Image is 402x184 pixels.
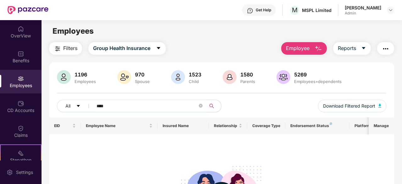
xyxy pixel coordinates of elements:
[54,123,71,128] span: EID
[73,79,97,84] div: Employees
[86,123,148,128] span: Employee Name
[239,79,256,84] div: Parents
[214,123,237,128] span: Relationship
[7,169,13,176] img: svg+xml;base64,PHN2ZyBpZD0iU2V0dGluZy0yMHgyMCIgeG1sbnM9Imh0dHA6Ly93d3cudzMub3JnLzIwMDAvc3ZnIiB3aW...
[330,122,332,125] img: svg+xml;base64,PHN2ZyB4bWxucz0iaHR0cDovL3d3dy53My5vcmcvMjAwMC9zdmciIHdpZHRoPSI4IiBoZWlnaHQ9IjgiIH...
[18,100,24,107] img: svg+xml;base64,PHN2ZyBpZD0iQ0RfQWNjb3VudHMiIGRhdGEtbmFtZT0iQ0QgQWNjb3VudHMiIHhtbG5zPSJodHRwOi8vd3...
[206,100,221,112] button: search
[345,11,381,16] div: Admin
[134,71,151,78] div: 970
[247,8,253,14] img: svg+xml;base64,PHN2ZyBpZD0iSGVscC0zMngzMiIgeG1sbnM9Imh0dHA6Ly93d3cudzMub3JnLzIwMDAvc3ZnIiB3aWR0aD...
[57,100,95,112] button: Allcaret-down
[286,44,310,52] span: Employee
[187,71,203,78] div: 1523
[293,79,343,84] div: Employees+dependents
[171,70,185,84] img: svg+xml;base64,PHN2ZyB4bWxucz0iaHR0cDovL3d3dy53My5vcmcvMjAwMC9zdmciIHhtbG5zOnhsaW5rPSJodHRwOi8vd3...
[223,70,237,84] img: svg+xml;base64,PHN2ZyB4bWxucz0iaHR0cDovL3d3dy53My5vcmcvMjAwMC9zdmciIHhtbG5zOnhsaW5rPSJodHRwOi8vd3...
[18,125,24,131] img: svg+xml;base64,PHN2ZyBpZD0iQ2xhaW0iIHhtbG5zPSJodHRwOi8vd3d3LnczLm9yZy8yMDAwL3N2ZyIgd2lkdGg9IjIwIi...
[276,70,290,84] img: svg+xml;base64,PHN2ZyB4bWxucz0iaHR0cDovL3d3dy53My5vcmcvMjAwMC9zdmciIHhtbG5zOnhsaW5rPSJodHRwOi8vd3...
[315,45,322,53] img: svg+xml;base64,PHN2ZyB4bWxucz0iaHR0cDovL3d3dy53My5vcmcvMjAwMC9zdmciIHhtbG5zOnhsaW5rPSJodHRwOi8vd3...
[76,104,81,109] span: caret-down
[158,117,209,134] th: Insured Name
[281,42,327,55] button: Employee
[378,104,382,108] img: svg+xml;base64,PHN2ZyB4bWxucz0iaHR0cDovL3d3dy53My5vcmcvMjAwMC9zdmciIHhtbG5zOnhsaW5rPSJodHRwOi8vd3...
[355,123,389,128] div: Platform Status
[256,8,271,13] div: Get Help
[156,46,161,51] span: caret-down
[199,103,203,109] span: close-circle
[53,26,94,36] span: Employees
[318,100,387,112] button: Download Filtered Report
[187,79,203,84] div: Child
[199,104,203,108] span: close-circle
[18,75,24,82] img: svg+xml;base64,PHN2ZyBpZD0iRW1wbG95ZWVzIiB4bWxucz0iaHR0cDovL3d3dy53My5vcmcvMjAwMC9zdmciIHdpZHRoPS...
[239,71,256,78] div: 1580
[290,123,344,128] div: Endorsement Status
[292,6,298,14] span: M
[134,79,151,84] div: Spouse
[388,8,393,13] img: svg+xml;base64,PHN2ZyBpZD0iRHJvcGRvd24tMzJ4MzIiIHhtbG5zPSJodHRwOi8vd3d3LnczLm9yZy8yMDAwL3N2ZyIgd2...
[209,117,247,134] th: Relationship
[8,6,48,14] img: New Pazcare Logo
[369,117,394,134] th: Manage
[302,7,332,13] div: MSPL Limited
[49,42,82,55] button: Filters
[206,103,218,109] span: search
[323,103,375,109] span: Download Filtered Report
[117,70,131,84] img: svg+xml;base64,PHN2ZyB4bWxucz0iaHR0cDovL3d3dy53My5vcmcvMjAwMC9zdmciIHhtbG5zOnhsaW5rPSJodHRwOi8vd3...
[93,44,150,52] span: Group Health Insurance
[333,42,371,55] button: Reportscaret-down
[361,46,366,51] span: caret-down
[88,42,166,55] button: Group Health Insurancecaret-down
[73,71,97,78] div: 1196
[345,5,381,11] div: [PERSON_NAME]
[57,70,71,84] img: svg+xml;base64,PHN2ZyB4bWxucz0iaHR0cDovL3d3dy53My5vcmcvMjAwMC9zdmciIHhtbG5zOnhsaW5rPSJodHRwOi8vd3...
[293,71,343,78] div: 5269
[18,150,24,156] img: svg+xml;base64,PHN2ZyB4bWxucz0iaHR0cDovL3d3dy53My5vcmcvMjAwMC9zdmciIHdpZHRoPSIyMSIgaGVpZ2h0PSIyMC...
[1,157,41,163] div: Stepathon
[382,45,389,53] img: svg+xml;base64,PHN2ZyB4bWxucz0iaHR0cDovL3d3dy53My5vcmcvMjAwMC9zdmciIHdpZHRoPSIyNCIgaGVpZ2h0PSIyNC...
[338,44,356,52] span: Reports
[54,45,61,53] img: svg+xml;base64,PHN2ZyB4bWxucz0iaHR0cDovL3d3dy53My5vcmcvMjAwMC9zdmciIHdpZHRoPSIyNCIgaGVpZ2h0PSIyNC...
[14,169,35,176] div: Settings
[18,51,24,57] img: svg+xml;base64,PHN2ZyBpZD0iQmVuZWZpdHMiIHhtbG5zPSJodHRwOi8vd3d3LnczLm9yZy8yMDAwL3N2ZyIgd2lkdGg9Ij...
[63,44,77,52] span: Filters
[81,117,158,134] th: Employee Name
[65,103,70,109] span: All
[49,117,81,134] th: EID
[247,117,286,134] th: Coverage Type
[18,26,24,32] img: svg+xml;base64,PHN2ZyBpZD0iSG9tZSIgeG1sbnM9Imh0dHA6Ly93d3cudzMub3JnLzIwMDAvc3ZnIiB3aWR0aD0iMjAiIG...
